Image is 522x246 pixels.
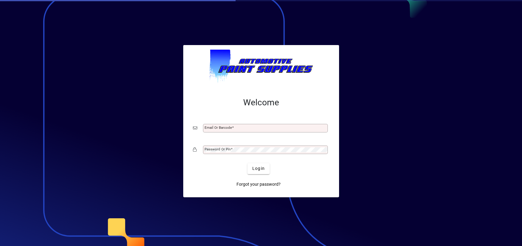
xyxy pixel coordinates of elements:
a: Forgot your password? [234,179,283,190]
mat-label: Email or Barcode [205,125,232,130]
h2: Welcome [193,97,329,108]
span: Forgot your password? [236,181,281,188]
mat-label: Password or Pin [205,147,231,151]
span: Login [252,165,265,172]
button: Login [247,163,270,174]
